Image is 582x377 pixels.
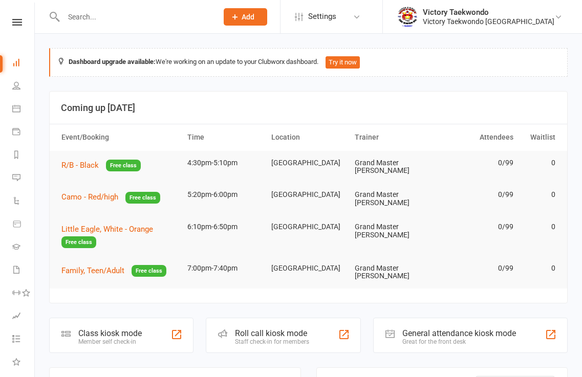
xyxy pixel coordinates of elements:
[350,183,434,215] td: Grand Master [PERSON_NAME]
[183,256,267,280] td: 7:00pm-7:40pm
[434,183,518,207] td: 0/99
[350,151,434,183] td: Grand Master [PERSON_NAME]
[12,75,35,98] a: People
[267,183,351,207] td: [GEOGRAPHIC_DATA]
[350,256,434,289] td: Grand Master [PERSON_NAME]
[423,17,554,26] div: Victory Taekwondo [GEOGRAPHIC_DATA]
[12,305,35,328] a: Assessments
[423,8,554,17] div: Victory Taekwondo
[242,13,254,21] span: Add
[350,124,434,150] th: Trainer
[61,266,124,275] span: Family, Teen/Adult
[267,256,351,280] td: [GEOGRAPHIC_DATA]
[434,151,518,175] td: 0/99
[78,338,142,345] div: Member self check-in
[183,215,267,239] td: 6:10pm-6:50pm
[61,192,118,202] span: Camo - Red/high
[267,215,351,239] td: [GEOGRAPHIC_DATA]
[106,160,141,171] span: Free class
[350,215,434,247] td: Grand Master [PERSON_NAME]
[434,256,518,280] td: 0/99
[518,151,560,175] td: 0
[49,48,568,77] div: We're working on an update to your Clubworx dashboard.
[267,124,351,150] th: Location
[518,256,560,280] td: 0
[61,236,96,248] span: Free class
[12,144,35,167] a: Reports
[235,328,309,338] div: Roll call kiosk mode
[78,328,142,338] div: Class kiosk mode
[61,225,153,234] span: Little Eagle, White - Orange
[61,191,160,204] button: Camo - Red/highFree class
[12,98,35,121] a: Calendar
[132,265,166,277] span: Free class
[518,124,560,150] th: Waitlist
[12,351,35,374] a: What's New
[434,124,518,150] th: Attendees
[224,8,267,26] button: Add
[183,151,267,175] td: 4:30pm-5:10pm
[308,5,336,28] span: Settings
[518,215,560,239] td: 0
[235,338,309,345] div: Staff check-in for members
[61,159,141,172] button: R/B - BlackFree class
[61,264,166,277] button: Family, Teen/AdultFree class
[61,161,99,170] span: R/B - Black
[12,213,35,236] a: Product Sales
[12,52,35,75] a: Dashboard
[434,215,518,239] td: 0/99
[183,124,267,150] th: Time
[402,338,516,345] div: Great for the front desk
[267,151,351,175] td: [GEOGRAPHIC_DATA]
[397,7,418,27] img: thumb_image1542833469.png
[61,103,556,113] h3: Coming up [DATE]
[69,58,156,65] strong: Dashboard upgrade available:
[57,124,183,150] th: Event/Booking
[125,192,160,204] span: Free class
[402,328,516,338] div: General attendance kiosk mode
[518,183,560,207] td: 0
[12,121,35,144] a: Payments
[60,10,210,24] input: Search...
[326,56,360,69] button: Try it now
[61,223,178,248] button: Little Eagle, White - OrangeFree class
[183,183,267,207] td: 5:20pm-6:00pm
